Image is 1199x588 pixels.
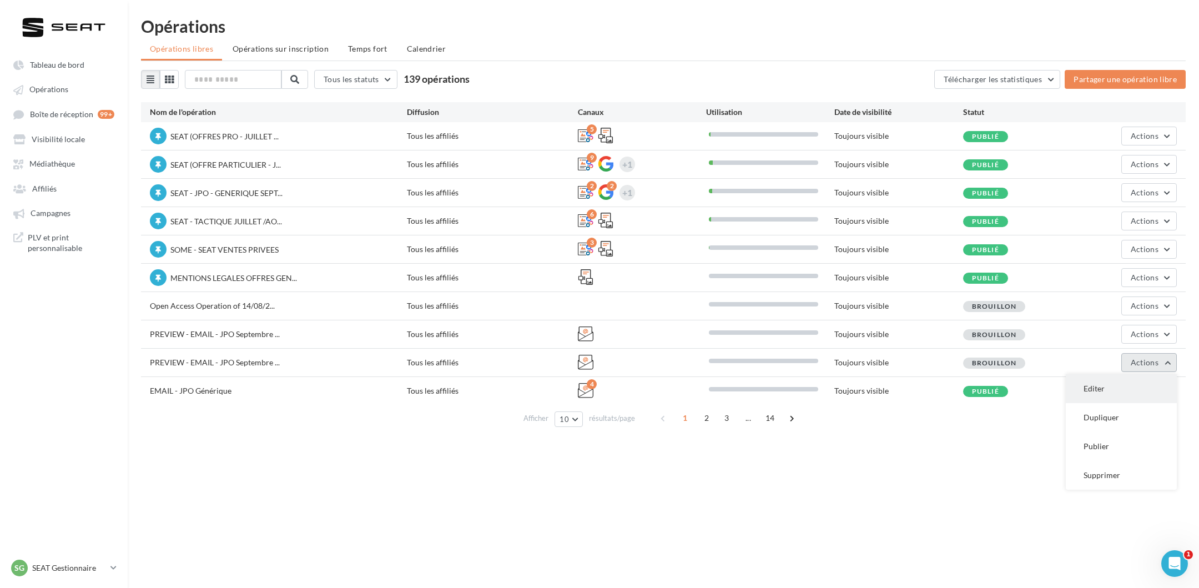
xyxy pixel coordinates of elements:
[7,203,121,223] a: Campagnes
[9,557,119,579] a: SG SEAT Gestionnaire
[587,181,597,191] div: 2
[30,60,84,69] span: Tableau de bord
[972,217,999,225] span: Publié
[963,107,1091,118] div: Statut
[348,44,387,53] span: Temps fort
[834,244,963,255] div: Toujours visible
[934,70,1060,89] button: Télécharger les statistiques
[150,329,280,339] span: PREVIEW - EMAIL - JPO Septembre ...
[622,157,632,172] div: +1
[407,130,578,142] div: Tous les affiliés
[972,330,1017,339] span: Brouillon
[1131,273,1158,282] span: Actions
[1131,358,1158,367] span: Actions
[834,272,963,283] div: Toujours visible
[324,74,379,84] span: Tous les statuts
[7,129,121,149] a: Visibilité locale
[1066,403,1177,432] button: Dupliquer
[834,215,963,227] div: Toujours visible
[1131,216,1158,225] span: Actions
[150,107,407,118] div: Nom de l'opération
[1131,159,1158,169] span: Actions
[407,300,578,311] div: Tous les affiliés
[32,184,57,193] span: Affiliés
[589,413,635,424] span: résultats/page
[1184,550,1193,559] span: 1
[944,74,1042,84] span: Télécharger les statistiques
[7,228,121,258] a: PLV et print personnalisable
[31,209,70,218] span: Campagnes
[523,413,548,424] span: Afficher
[834,107,963,118] div: Date de visibilité
[1121,296,1177,315] button: Actions
[1131,244,1158,254] span: Actions
[761,409,779,427] span: 14
[1121,183,1177,202] button: Actions
[1131,131,1158,140] span: Actions
[587,124,597,134] div: 5
[718,409,735,427] span: 3
[1121,212,1177,230] button: Actions
[834,385,963,396] div: Toujours visible
[834,357,963,368] div: Toujours visible
[407,272,578,283] div: Tous les affiliés
[972,160,999,169] span: Publié
[170,217,282,226] span: SEAT - TACTIQUE JUILLET /AO...
[29,85,68,94] span: Opérations
[7,54,121,74] a: Tableau de bord
[834,187,963,198] div: Toujours visible
[1121,353,1177,372] button: Actions
[29,159,75,169] span: Médiathèque
[32,134,85,144] span: Visibilité locale
[1121,325,1177,344] button: Actions
[834,329,963,340] div: Toujours visible
[407,215,578,227] div: Tous les affiliés
[407,159,578,170] div: Tous les affiliés
[578,107,706,118] div: Canaux
[972,359,1017,367] span: Brouillon
[698,409,716,427] span: 2
[7,104,121,124] a: Boîte de réception 99+
[98,110,114,119] div: 99+
[1161,550,1188,577] iframe: Intercom live chat
[30,109,93,119] span: Boîte de réception
[1066,374,1177,403] button: Editer
[972,302,1017,310] span: Brouillon
[170,160,281,169] span: SEAT (OFFRE PARTICULIER - J...
[170,188,283,198] span: SEAT - JPO - GENERIQUE SEPT...
[1121,240,1177,259] button: Actions
[706,107,834,118] div: Utilisation
[7,153,121,173] a: Médiathèque
[407,44,446,53] span: Calendrier
[170,273,297,283] span: MENTIONS LEGALES OFFRES GEN...
[1131,188,1158,197] span: Actions
[1131,329,1158,339] span: Actions
[141,18,1186,34] div: Opérations
[1066,461,1177,490] button: Supprimer
[555,411,583,427] button: 10
[407,357,578,368] div: Tous les affiliés
[1121,155,1177,174] button: Actions
[972,245,999,254] span: Publié
[1121,127,1177,145] button: Actions
[739,409,757,427] span: ...
[972,387,999,395] span: Publié
[150,386,231,395] span: EMAIL - JPO Générique
[676,409,694,427] span: 1
[28,232,114,254] span: PLV et print personnalisable
[407,244,578,255] div: Tous les affiliés
[407,107,578,118] div: Diffusion
[587,238,597,248] div: 3
[1131,301,1158,310] span: Actions
[170,245,279,254] span: SOME - SEAT VENTES PRIVEES
[407,385,578,396] div: Tous les affiliés
[7,79,121,99] a: Opérations
[407,329,578,340] div: Tous les affiliés
[32,562,106,574] p: SEAT Gestionnaire
[1065,70,1186,89] button: Partager une opération libre
[834,300,963,311] div: Toujours visible
[7,178,121,198] a: Affiliés
[587,153,597,163] div: 9
[587,379,597,389] div: 4
[560,415,569,424] span: 10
